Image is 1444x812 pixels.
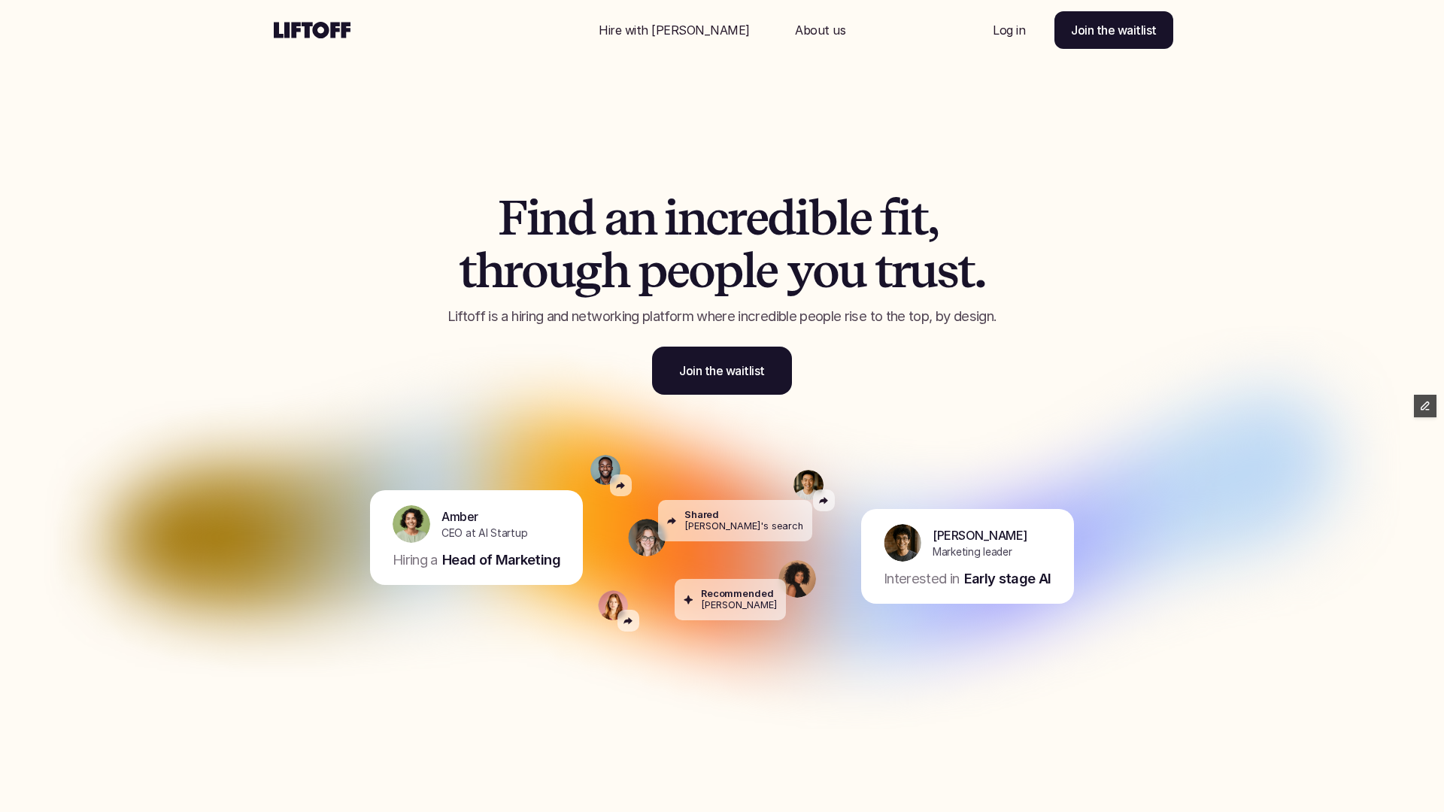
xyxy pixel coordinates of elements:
[684,521,803,532] p: [PERSON_NAME]'s search
[727,192,745,244] span: r
[909,244,936,297] span: u
[836,192,849,244] span: l
[812,244,838,297] span: o
[849,192,872,244] span: e
[795,21,845,39] p: About us
[742,244,755,297] span: l
[993,21,1025,39] p: Log in
[964,569,1051,589] p: Early stage AI
[787,244,813,297] span: y
[503,244,521,297] span: r
[975,12,1043,48] a: Nav Link
[911,192,927,244] span: t
[547,244,575,297] span: u
[638,244,666,297] span: p
[808,192,836,244] span: b
[927,192,938,244] span: ,
[684,509,719,520] p: Shared
[933,526,1027,544] p: [PERSON_NAME]
[539,192,567,244] span: n
[795,192,808,244] span: i
[498,192,526,244] span: F
[679,362,765,380] p: Join the waitlist
[567,192,595,244] span: d
[891,244,909,297] span: r
[666,244,689,297] span: e
[601,244,629,297] span: h
[875,244,891,297] span: t
[1054,11,1173,49] a: Join the waitlist
[884,569,960,589] p: Interested in
[974,244,985,297] span: .
[526,192,540,244] span: i
[933,544,1012,560] p: Marketing leader
[441,507,478,526] p: Amber
[402,307,1042,326] p: Liftoff is a hiring and networking platform where incredible people rise to the top, by design.
[442,550,560,570] p: Head of Marketing
[957,244,974,297] span: t
[652,347,792,395] a: Join the waitlist
[755,244,778,297] span: e
[936,244,957,297] span: s
[777,12,863,48] a: Nav Link
[574,244,601,297] span: g
[705,192,727,244] span: c
[664,192,678,244] span: i
[441,526,527,541] p: CEO at AI Startup
[475,244,503,297] span: h
[688,244,714,297] span: o
[767,192,795,244] span: d
[897,192,911,244] span: i
[599,21,750,39] p: Hire with [PERSON_NAME]
[701,600,777,611] p: [PERSON_NAME]
[838,244,866,297] span: u
[393,550,438,570] p: Hiring a
[714,244,742,297] span: p
[459,244,475,297] span: t
[745,192,768,244] span: e
[604,192,628,244] span: a
[678,192,705,244] span: n
[521,244,547,297] span: o
[628,192,656,244] span: n
[1071,21,1157,39] p: Join the waitlist
[701,588,774,599] p: Recommended
[581,12,768,48] a: Nav Link
[880,192,897,244] span: f
[1414,395,1436,417] button: Edit Framer Content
